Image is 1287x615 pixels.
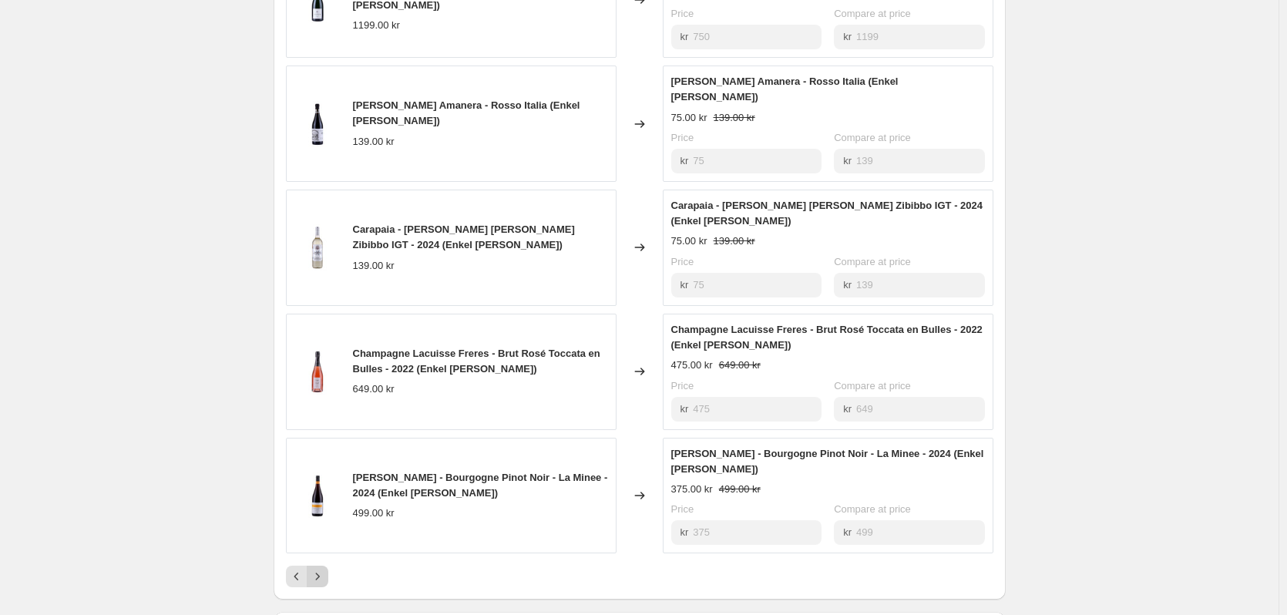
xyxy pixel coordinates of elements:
span: kr [843,279,852,291]
span: kr [680,526,689,538]
div: 499.00 kr [353,506,395,521]
span: Compare at price [834,256,911,267]
img: LaurentDufouleur-LaMinee-BourgognePinotNoir_Mlt025_80x.jpg [294,472,341,519]
span: Compare at price [834,503,911,515]
span: [PERSON_NAME] Amanera - Rosso Italia (Enkel [PERSON_NAME]) [671,76,899,102]
span: Compare at price [834,380,911,392]
div: 649.00 kr [353,381,395,397]
span: kr [843,155,852,166]
span: Carapaia - [PERSON_NAME] [PERSON_NAME] Zibibbo IGT - 2024 (Enkel [PERSON_NAME]) [671,200,983,227]
span: kr [680,155,689,166]
img: ChampagneLacuisseFreres_BrutRoseToccataenBulles_Champagne003_80x.jpg [294,348,341,395]
div: 75.00 kr [671,234,707,249]
div: 475.00 kr [671,358,713,373]
span: Price [671,256,694,267]
span: Price [671,380,694,392]
span: Price [671,132,694,143]
span: [PERSON_NAME] - Bourgogne Pinot Noir - La Minee - 2024 (Enkel [PERSON_NAME]) [353,472,608,499]
div: 139.00 kr [353,134,395,150]
span: [PERSON_NAME] - Bourgogne Pinot Noir - La Minee - 2024 (Enkel [PERSON_NAME]) [671,448,984,475]
span: kr [680,31,689,42]
div: 375.00 kr [671,482,713,497]
span: Compare at price [834,132,911,143]
span: kr [680,279,689,291]
span: kr [680,403,689,415]
span: [PERSON_NAME] Amanera - Rosso Italia (Enkel [PERSON_NAME]) [353,99,580,126]
span: kr [843,31,852,42]
strike: 139.00 kr [713,234,754,249]
span: Price [671,8,694,19]
span: kr [843,403,852,415]
div: 1199.00 kr [353,18,400,33]
nav: Pagination [286,566,328,587]
img: Carapaia-BiancoSiciliaZibibboIGT2024_Ir019_b2c7133c-54a6-4e3d-bd7d-2d8e754bc5df_80x.jpg [294,224,341,271]
div: 139.00 kr [353,258,395,274]
strike: 139.00 kr [713,110,754,126]
button: Previous [286,566,307,587]
strike: 499.00 kr [719,482,761,497]
button: Next [307,566,328,587]
span: kr [843,526,852,538]
span: Compare at price [834,8,911,19]
span: Price [671,503,694,515]
img: Tenuta_Toina_Amanera_-_Rosso_Italia_Ir031_32cbf724-53a9-42d6-970c-e97fea866144_80x.jpg [294,101,341,147]
span: Champagne Lacuisse Freres - Brut Rosé Toccata en Bulles - 2022 (Enkel [PERSON_NAME]) [353,348,600,375]
strike: 649.00 kr [719,358,761,373]
div: 75.00 kr [671,110,707,126]
span: Champagne Lacuisse Freres - Brut Rosé Toccata en Bulles - 2022 (Enkel [PERSON_NAME]) [671,324,983,351]
span: Carapaia - [PERSON_NAME] [PERSON_NAME] Zibibbo IGT - 2024 (Enkel [PERSON_NAME]) [353,223,575,250]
